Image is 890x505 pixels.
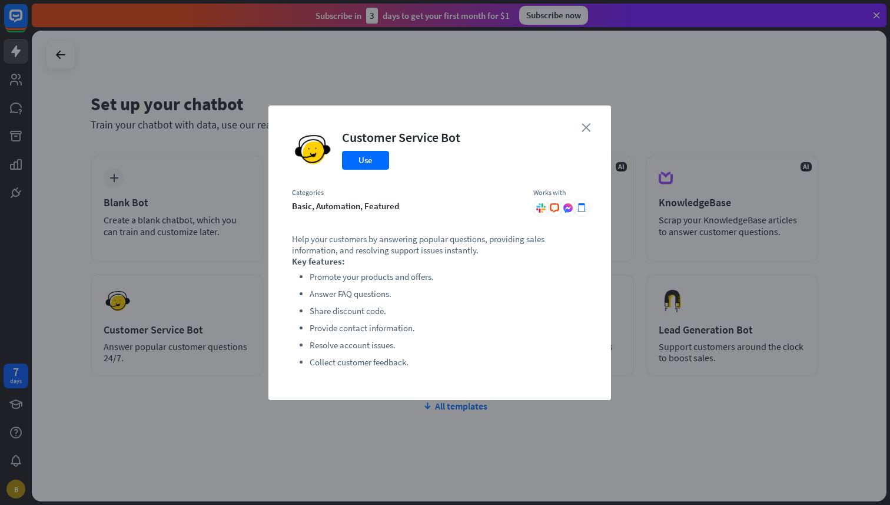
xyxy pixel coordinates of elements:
[342,151,389,170] button: Use
[533,188,587,197] div: Works with
[310,355,587,369] li: Collect customer feedback.
[310,321,587,335] li: Provide contact information.
[310,304,587,318] li: Share discount code.
[292,188,522,197] div: Categories
[310,270,587,284] li: Promote your products and offers.
[582,123,590,132] i: close
[342,129,460,146] div: Customer Service Bot
[310,338,587,352] li: Resolve account issues.
[292,256,345,267] strong: Key features:
[292,129,333,170] img: Customer Service Bot
[9,5,45,40] button: Open LiveChat chat widget
[292,200,522,212] div: basic, automation, featured
[292,233,587,256] p: Help your customers by answering popular questions, providing sales information, and resolving su...
[310,287,587,301] li: Answer FAQ questions.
